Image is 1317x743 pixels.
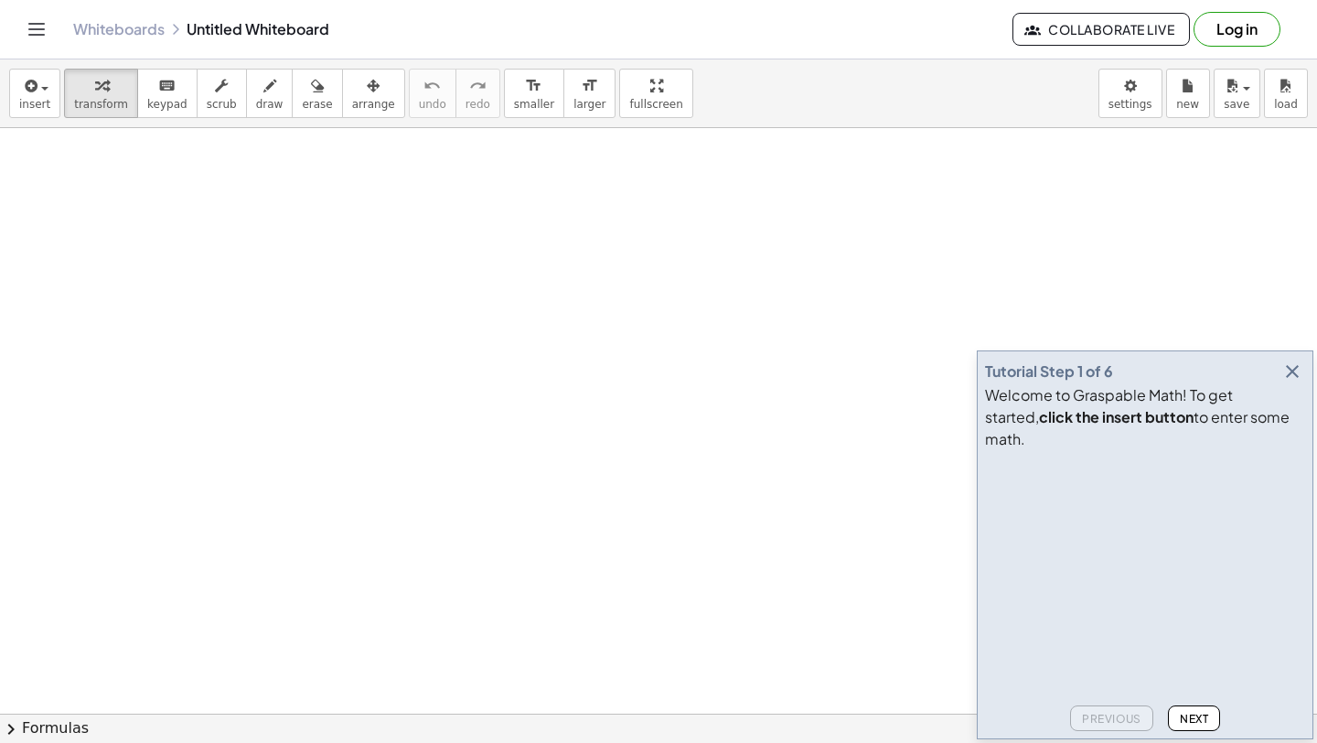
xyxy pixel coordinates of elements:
[581,75,598,97] i: format_size
[1039,407,1194,426] b: click the insert button
[352,98,395,111] span: arrange
[629,98,682,111] span: fullscreen
[292,69,342,118] button: erase
[1214,69,1260,118] button: save
[137,69,198,118] button: keyboardkeypad
[466,98,490,111] span: redo
[1264,69,1308,118] button: load
[73,20,165,38] a: Whiteboards
[573,98,605,111] span: larger
[985,384,1305,450] div: Welcome to Graspable Math! To get started, to enter some math.
[1108,98,1152,111] span: settings
[455,69,500,118] button: redoredo
[419,98,446,111] span: undo
[147,98,187,111] span: keypad
[1180,712,1208,726] span: Next
[1274,98,1298,111] span: load
[514,98,554,111] span: smaller
[504,69,564,118] button: format_sizesmaller
[423,75,441,97] i: undo
[246,69,294,118] button: draw
[342,69,405,118] button: arrange
[207,98,237,111] span: scrub
[1028,21,1174,38] span: Collaborate Live
[1194,12,1280,47] button: Log in
[22,15,51,44] button: Toggle navigation
[1176,98,1199,111] span: new
[1012,13,1190,46] button: Collaborate Live
[1098,69,1162,118] button: settings
[19,98,50,111] span: insert
[302,98,332,111] span: erase
[409,69,456,118] button: undoundo
[9,69,60,118] button: insert
[197,69,247,118] button: scrub
[158,75,176,97] i: keyboard
[1166,69,1210,118] button: new
[563,69,616,118] button: format_sizelarger
[985,361,1113,382] div: Tutorial Step 1 of 6
[1224,98,1249,111] span: save
[619,69,692,118] button: fullscreen
[64,69,138,118] button: transform
[525,75,542,97] i: format_size
[469,75,487,97] i: redo
[256,98,284,111] span: draw
[1168,705,1220,731] button: Next
[74,98,128,111] span: transform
